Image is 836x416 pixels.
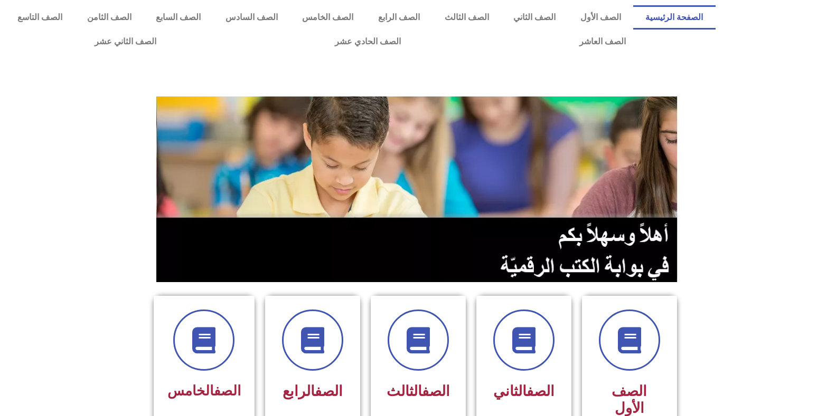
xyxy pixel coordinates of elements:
a: الصف [214,383,241,399]
a: الصف الثاني [501,5,568,30]
a: الصف العاشر [490,30,715,54]
a: الصف التاسع [5,5,75,30]
a: الصف السابع [144,5,213,30]
a: الصف الرابع [366,5,433,30]
span: الثالث [387,383,450,400]
span: الثاني [493,383,555,400]
a: الصف الخامس [290,5,366,30]
span: الخامس [167,383,241,399]
a: الصف [315,383,343,400]
a: الصف السادس [213,5,290,30]
a: الصف [527,383,555,400]
a: الصف الثاني عشر [5,30,246,54]
a: الصفحة الرئيسية [633,5,716,30]
a: الصف [422,383,450,400]
span: الرابع [283,383,343,400]
a: الصف الأول [568,5,633,30]
a: الصف الحادي عشر [246,30,490,54]
a: الصف الثامن [75,5,144,30]
a: الصف الثالث [432,5,501,30]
